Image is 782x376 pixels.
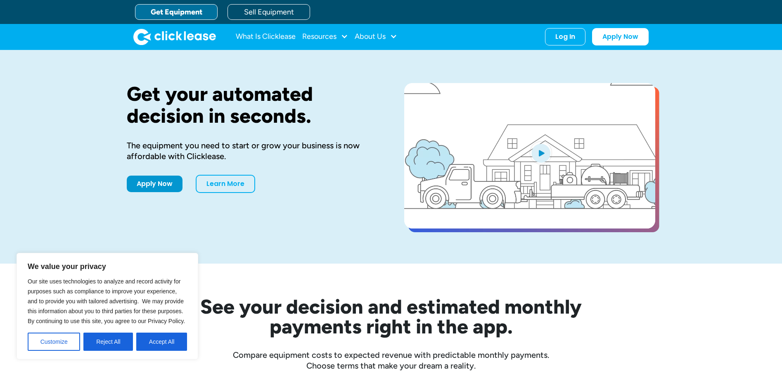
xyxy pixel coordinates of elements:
div: Log In [555,33,575,41]
a: Sell Equipment [227,4,310,20]
a: Learn More [196,175,255,193]
p: We value your privacy [28,262,187,271]
a: open lightbox [404,83,655,228]
a: home [133,29,216,45]
img: Blue play button logo on a light blue circular background [530,141,552,164]
div: Resources [302,29,348,45]
a: Apply Now [592,28,649,45]
a: Get Equipment [135,4,218,20]
div: The equipment you need to start or grow your business is now affordable with Clicklease. [127,140,378,162]
button: Reject All [83,333,133,351]
a: What Is Clicklease [236,29,296,45]
span: Our site uses technologies to analyze and record activity for purposes such as compliance to impr... [28,278,185,324]
div: Compare equipment costs to expected revenue with predictable monthly payments. Choose terms that ... [127,350,655,371]
button: Accept All [136,333,187,351]
div: About Us [355,29,397,45]
h1: Get your automated decision in seconds. [127,83,378,127]
div: We value your privacy [17,253,198,359]
h2: See your decision and estimated monthly payments right in the app. [160,297,622,336]
button: Customize [28,333,80,351]
img: Clicklease logo [133,29,216,45]
a: Apply Now [127,176,182,192]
